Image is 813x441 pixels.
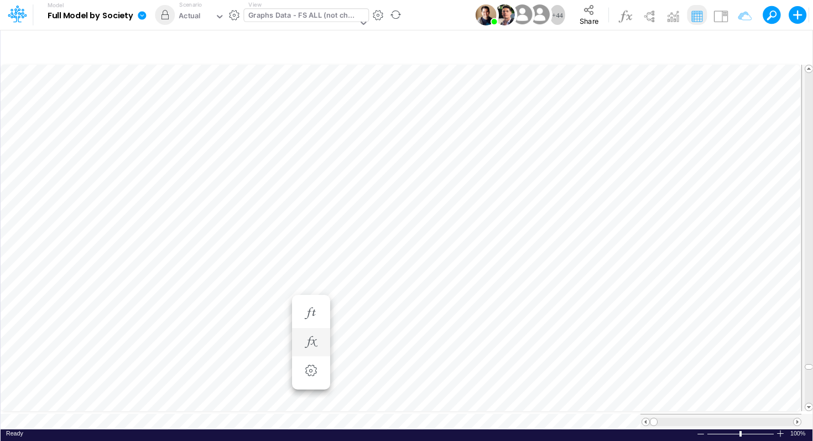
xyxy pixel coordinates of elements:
[248,1,261,9] label: View
[510,2,535,27] img: User Image Icon
[790,429,807,438] div: Zoom level
[739,431,742,437] div: Zoom
[527,2,552,27] img: User Image Icon
[580,17,598,25] span: Share
[248,10,358,23] div: Graphs Data - FS ALL (not change)
[48,2,64,9] label: Model
[48,11,133,21] b: Full Model by Society
[10,35,572,58] input: Type a title here
[696,430,705,438] div: Zoom Out
[476,4,497,25] img: User Image Icon
[790,429,807,438] span: 100%
[179,11,201,23] div: Actual
[776,429,785,438] div: Zoom In
[494,4,515,25] img: User Image Icon
[6,430,23,437] span: Ready
[6,429,23,438] div: In Ready mode
[552,12,563,19] span: + 44
[570,1,608,29] button: Share
[179,1,202,9] label: Scenario
[707,429,776,438] div: Zoom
